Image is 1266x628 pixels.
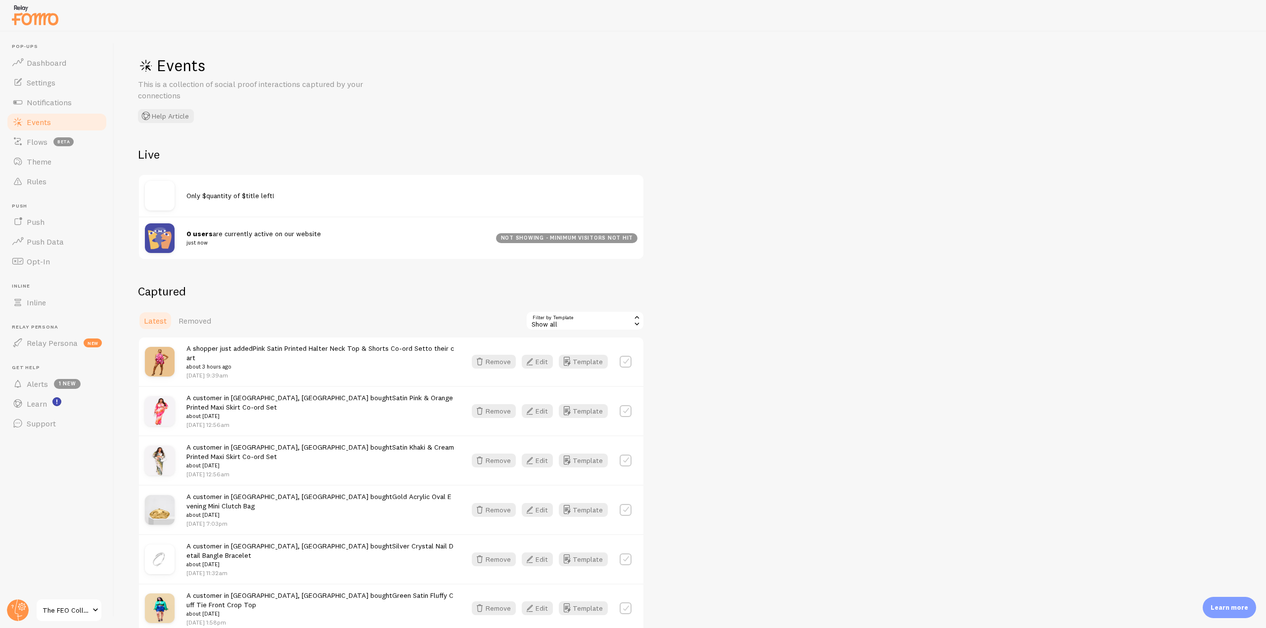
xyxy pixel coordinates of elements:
button: Edit [522,404,553,418]
img: no_image.svg [145,181,175,210]
span: A customer in [GEOGRAPHIC_DATA], [GEOGRAPHIC_DATA] bought [186,393,454,421]
a: Inline [6,293,108,312]
a: Flows beta [6,132,108,152]
span: A customer in [GEOGRAPHIC_DATA], [GEOGRAPHIC_DATA] bought [186,591,454,619]
span: Pop-ups [12,43,108,50]
button: Remove [472,454,516,467]
div: Show all [526,311,644,331]
a: Latest [138,311,173,331]
button: Template [559,503,608,517]
img: fomo-relay-logo-orange.svg [10,2,60,28]
span: new [84,338,102,347]
img: Satin_Pink_Orange_Printed_Maxi_Skirt_Co-ord_Set_small.jpg [145,396,175,426]
p: [DATE] 9:39am [186,371,454,379]
span: Relay Persona [27,338,78,348]
p: [DATE] 1:58pm [186,618,454,627]
button: Edit [522,552,553,566]
span: Support [27,419,56,428]
a: Edit [522,355,559,369]
span: Only $quantity of $title left! [186,191,274,200]
img: Pink_Satin_Printed_Halter_Neck_Top_Shorts_Co-ord_Set_91354874-1007-4bf9-a87c-31512884b973.png [145,347,175,377]
span: Push [12,203,108,209]
img: Green_Satin_Fluffy_Cuff_Tie_Front_Crop_Top_small.jpg [145,593,175,623]
button: Edit [522,601,553,615]
button: Remove [472,503,516,517]
span: A customer in [GEOGRAPHIC_DATA], [GEOGRAPHIC_DATA] bought [186,492,454,520]
span: Events [27,117,51,127]
span: Theme [27,157,51,167]
strong: 0 users [186,229,213,238]
a: Edit [522,503,559,517]
a: Template [559,454,608,467]
a: Template [559,404,608,418]
span: 1 new [54,379,81,389]
span: Settings [27,78,55,87]
span: Rules [27,176,46,186]
span: A customer in [GEOGRAPHIC_DATA], [GEOGRAPHIC_DATA] bought [186,443,454,470]
a: Template [559,601,608,615]
img: Goldacrylicclutchbag_small.jpg [145,495,175,525]
button: Remove [472,552,516,566]
span: Opt-In [27,256,50,266]
span: Get Help [12,365,108,371]
a: Relay Persona new [6,333,108,353]
img: pageviews.png [145,223,175,253]
span: Alerts [27,379,48,389]
span: Inline [27,297,46,307]
a: Rules [6,171,108,191]
span: A shopper just added to their cart [186,344,454,372]
a: Green Satin Fluffy Cuff Tie Front Crop Top [186,591,453,609]
p: [DATE] 12:56am [186,420,454,429]
span: Dashboard [27,58,66,68]
button: Remove [472,601,516,615]
h2: Live [138,147,644,162]
a: Edit [522,552,559,566]
span: Latest [144,316,167,326]
span: Notifications [27,97,72,107]
a: Push [6,212,108,232]
a: Dashboard [6,53,108,73]
button: Remove [472,355,516,369]
span: Push Data [27,237,64,247]
a: Edit [522,601,559,615]
small: about [DATE] [186,510,454,519]
a: Settings [6,73,108,92]
a: Theme [6,152,108,171]
svg: <p>Watch New Feature Tutorials!</p> [52,397,61,406]
span: Learn [27,399,47,409]
img: SilverCrystalNailDetailBangleBracelet_small.jpg [145,544,175,574]
span: Relay Persona [12,324,108,331]
button: Edit [522,454,553,467]
button: Edit [522,503,553,517]
div: not showing - minimum visitors not hit [496,233,637,243]
img: Satin_Khaki_Cream_Printed_Maxi_Skirt_Co-ord_Set_small.png [145,446,175,475]
h2: Captured [138,284,644,299]
a: Edit [522,404,559,418]
span: Push [27,217,45,227]
a: Alerts 1 new [6,374,108,394]
h1: Events [138,55,435,76]
span: A customer in [GEOGRAPHIC_DATA], [GEOGRAPHIC_DATA] bought [186,542,454,569]
span: are currently active on our website [186,229,484,248]
a: Push Data [6,232,108,251]
a: Support [6,414,108,433]
button: Template [559,552,608,566]
span: The FEO Collection [43,604,90,616]
a: Satin Pink & Orange Printed Maxi Skirt Co-ord Set [186,393,453,412]
span: beta [53,137,74,146]
a: Removed [173,311,217,331]
small: about [DATE] [186,560,454,569]
a: Gold Acrylic Oval Evening Mini Clutch Bag [186,492,452,510]
small: about 3 hours ago [186,362,454,371]
p: [DATE] 11:32am [186,569,454,577]
a: The FEO Collection [36,598,102,622]
p: [DATE] 7:03pm [186,519,454,528]
small: about [DATE] [186,609,454,618]
button: Edit [522,355,553,369]
a: Notifications [6,92,108,112]
a: Silver Crystal Nail Detail Bangle Bracelet [186,542,453,560]
button: Template [559,355,608,369]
